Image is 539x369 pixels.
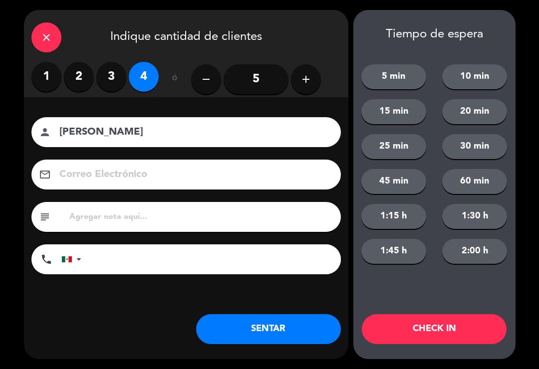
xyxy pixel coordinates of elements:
[64,62,94,92] label: 2
[442,134,507,159] button: 30 min
[442,204,507,229] button: 1:30 h
[196,314,341,344] button: SENTAR
[39,211,51,223] i: subject
[361,99,426,124] button: 15 min
[40,31,52,43] i: close
[58,124,328,141] input: Nombre del cliente
[361,64,426,89] button: 5 min
[159,62,191,97] div: ó
[68,210,333,224] input: Agregar nota aquí...
[361,134,426,159] button: 25 min
[58,166,328,184] input: Correo Electrónico
[362,314,507,344] button: CHECK IN
[442,169,507,194] button: 60 min
[361,169,426,194] button: 45 min
[129,62,159,92] label: 4
[300,73,312,85] i: add
[191,64,221,94] button: remove
[353,27,516,42] div: Tiempo de espera
[442,239,507,264] button: 2:00 h
[24,10,348,62] div: Indique cantidad de clientes
[442,99,507,124] button: 20 min
[40,253,52,265] i: phone
[96,62,126,92] label: 3
[39,126,51,138] i: person
[62,245,85,274] div: Mexico (México): +52
[361,239,426,264] button: 1:45 h
[39,169,51,181] i: email
[200,73,212,85] i: remove
[442,64,507,89] button: 10 min
[31,62,61,92] label: 1
[361,204,426,229] button: 1:15 h
[291,64,321,94] button: add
